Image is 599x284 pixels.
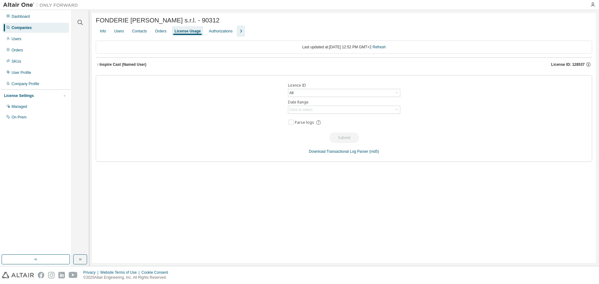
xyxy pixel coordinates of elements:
img: youtube.svg [69,272,78,278]
div: Authorizations [209,29,232,34]
div: Orders [155,29,167,34]
div: Managed [12,104,27,109]
a: (md5) [369,149,379,154]
div: User Profile [12,70,31,75]
span: Parse logs [295,120,314,125]
a: Refresh [373,45,386,49]
div: Click to select [290,107,313,112]
label: Licence ID [288,83,400,88]
div: License Settings [4,93,34,98]
img: altair_logo.svg [2,272,34,278]
div: On Prem [12,115,27,120]
span: License ID: 128537 [551,62,585,67]
div: Companies [12,25,32,30]
div: Dashboard [12,14,30,19]
div: Cookie Consent [141,270,172,275]
div: Info [100,29,106,34]
div: Website Terms of Use [100,270,141,275]
div: Users [114,29,124,34]
img: Altair One [3,2,81,8]
button: Submit [329,132,359,143]
p: © 2025 Altair Engineering, Inc. All Rights Reserved. [83,275,172,280]
img: linkedin.svg [58,272,65,278]
div: Orders [12,48,23,53]
div: Contacts [132,29,147,34]
div: All [289,89,295,96]
div: Privacy [83,270,100,275]
div: All [288,89,400,97]
div: License Usage [174,29,201,34]
button: Inspire Cast (Named User)License ID: 128537 [96,58,592,71]
a: Download Transactional Log Parser [309,149,368,154]
div: Company Profile [12,81,39,86]
div: SKUs [12,59,21,64]
span: FONDERIE [PERSON_NAME] s.r.l. - 90312 [96,17,220,24]
div: Inspire Cast (Named User) [100,62,146,67]
div: Last updated at: [DATE] 12:52 PM GMT+2 [96,41,592,54]
img: instagram.svg [48,272,55,278]
img: facebook.svg [38,272,44,278]
div: Users [12,36,21,41]
div: Click to select [288,106,400,113]
label: Date Range [288,100,400,105]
